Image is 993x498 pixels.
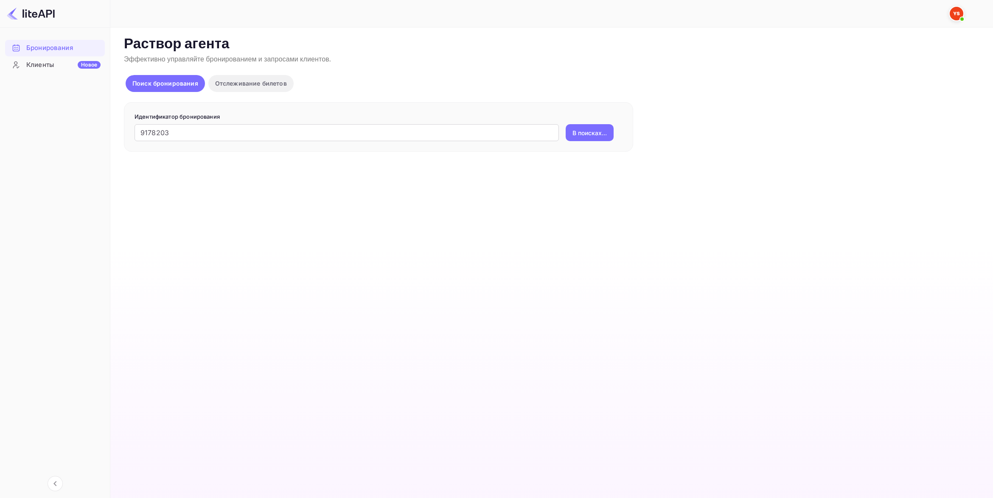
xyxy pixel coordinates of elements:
img: Логотип LiteAPI [7,7,55,20]
div: Новое [78,61,101,69]
p: Поиск бронирования [132,79,198,88]
p: Раствор агента [124,36,978,53]
p: Идентификатор бронирования [135,113,623,121]
button: В поисках... [566,124,614,141]
div: Клиенты [26,60,101,70]
p: Отслеживание билетов [215,79,287,88]
div: Бронирования [26,43,101,53]
span: Эффективно управляйте бронированием и запросами клиентов. [124,55,331,64]
img: Служба Поддержки Яндекса [950,7,963,20]
a: КлиентыНовое [5,57,105,72]
a: Бронирования [5,40,105,56]
input: Введите идентификатор бронирования (например, 63782194) [135,124,559,141]
button: Свернуть навигацию [48,476,63,491]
